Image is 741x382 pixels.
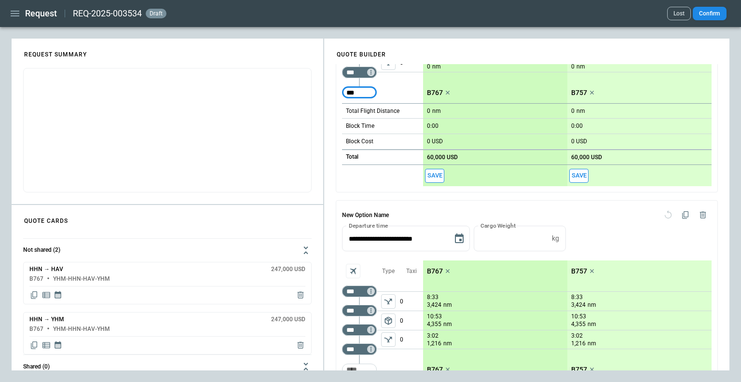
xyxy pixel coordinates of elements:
[571,313,586,320] p: 10:53
[571,332,583,340] p: 3:02
[342,364,377,375] div: Too short
[693,7,727,20] button: Confirm
[349,221,388,230] label: Departure time
[53,326,110,332] h6: YHM-HHN-HAV-YHM
[576,107,585,115] p: nm
[588,320,596,328] p: nm
[588,340,596,348] p: nm
[427,301,441,309] p: 3,424
[54,290,62,300] span: Display quote schedule
[384,316,393,326] span: package_2
[271,316,305,323] h6: 247,000 USD
[571,340,586,348] p: 1,216
[400,311,423,330] p: 0
[432,63,441,71] p: nm
[427,340,441,348] p: 1,216
[342,206,389,224] h6: New Option Name
[13,41,98,63] h4: REQUEST SUMMARY
[427,108,430,115] p: 0
[29,276,43,282] h6: B767
[427,123,439,130] p: 0:00
[450,229,469,248] button: Choose date, selected date is Aug 19, 2025
[346,137,373,146] p: Block Cost
[569,169,589,183] button: Save
[342,87,377,98] div: Too short
[443,301,452,309] p: nm
[381,314,396,328] span: Type of sector
[148,10,165,17] span: draft
[427,366,443,374] p: B767
[342,343,377,355] div: Too short
[571,320,586,328] p: 4,355
[400,292,423,311] p: 0
[576,63,585,71] p: nm
[23,239,312,262] button: Not shared (2)
[13,207,80,229] h4: QUOTE CARDS
[427,138,443,145] p: 0 USD
[571,294,583,301] p: 8:33
[427,267,443,275] p: B767
[381,294,396,309] span: Type of sector
[443,320,452,328] p: nm
[346,122,374,130] p: Block Time
[659,206,677,224] span: Reset quote option
[427,332,439,340] p: 3:02
[571,89,587,97] p: B757
[381,332,396,347] button: left aligned
[571,366,587,374] p: B757
[427,313,442,320] p: 10:53
[571,138,587,145] p: 0 USD
[53,276,110,282] h6: YHM-HHN-HAV-YHM
[406,267,417,275] p: Taxi
[296,290,305,300] span: Delete quote
[425,169,444,183] button: Save
[23,262,312,355] div: Not shared (2)
[427,320,441,328] p: 4,355
[382,267,395,275] p: Type
[432,107,441,115] p: nm
[342,305,377,316] div: Too short
[480,221,516,230] label: Cargo Weight
[400,330,423,349] p: 0
[571,267,587,275] p: B757
[571,108,575,115] p: 0
[25,8,57,19] h1: Request
[29,290,39,300] span: Copy quote content
[29,341,39,350] span: Copy quote content
[346,264,360,278] span: Aircraft selection
[427,63,430,71] p: 0
[296,341,305,350] span: Delete quote
[346,154,358,160] h6: Total
[667,7,691,20] button: Lost
[41,341,51,350] span: Display detailed quote content
[571,154,602,161] p: 60,000 USD
[571,301,586,309] p: 3,424
[588,301,596,309] p: nm
[342,286,377,297] div: Too short
[23,364,50,370] h6: Shared (0)
[325,41,398,63] h4: QUOTE BUILDER
[381,294,396,309] button: left aligned
[29,316,64,323] h6: HHN → YHM
[346,107,399,115] p: Total Flight Distance
[41,290,51,300] span: Display detailed quote content
[23,247,60,253] h6: Not shared (2)
[694,206,712,224] span: Delete quote option
[427,154,458,161] p: 60,000 USD
[23,355,312,378] button: Shared (0)
[342,324,377,336] div: Too short
[571,63,575,71] p: 0
[427,89,443,97] p: B767
[271,266,305,273] h6: 247,000 USD
[342,67,377,78] div: Too short
[427,294,439,301] p: 8:33
[29,326,43,332] h6: B767
[381,314,396,328] button: left aligned
[381,332,396,347] span: Type of sector
[552,234,559,243] p: kg
[54,341,62,350] span: Display quote schedule
[677,206,694,224] span: Duplicate quote option
[571,123,583,130] p: 0:00
[423,22,712,186] div: scrollable content
[73,8,142,19] h2: REQ-2025-003534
